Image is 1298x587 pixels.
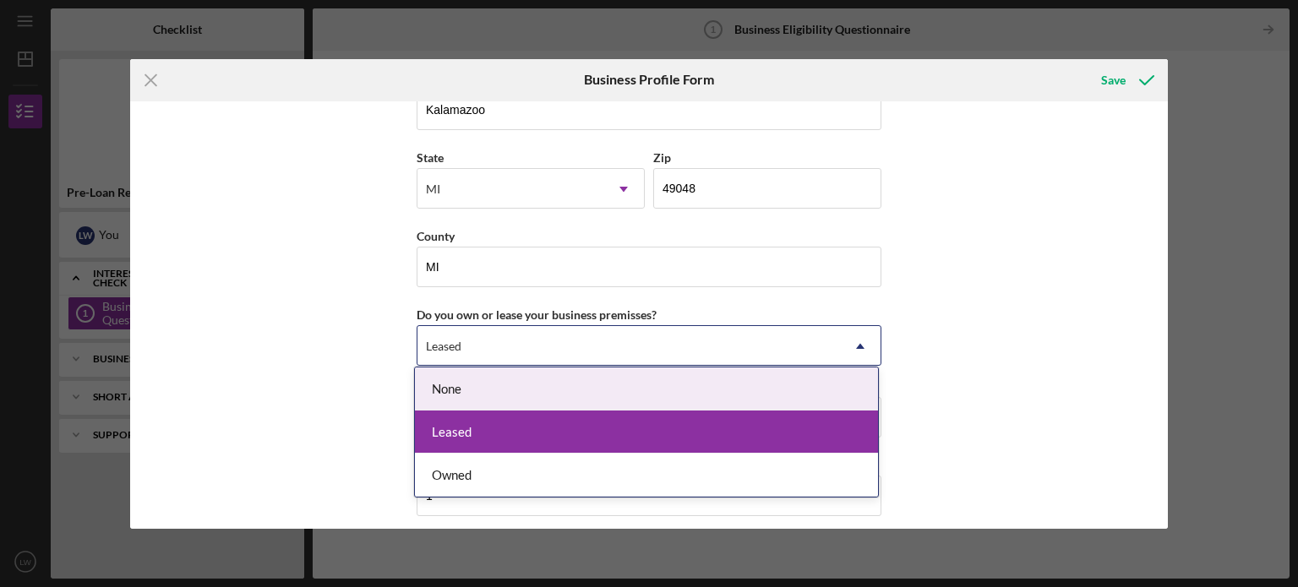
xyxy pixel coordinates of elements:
[426,340,461,353] div: Leased
[426,182,440,196] div: MI
[415,454,878,497] div: Owned
[415,367,878,410] div: None
[415,410,878,454] div: Leased
[1084,63,1168,97] button: Save
[1101,63,1126,97] div: Save
[653,150,671,165] label: Zip
[417,229,455,243] label: County
[584,72,714,87] h6: Business Profile Form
